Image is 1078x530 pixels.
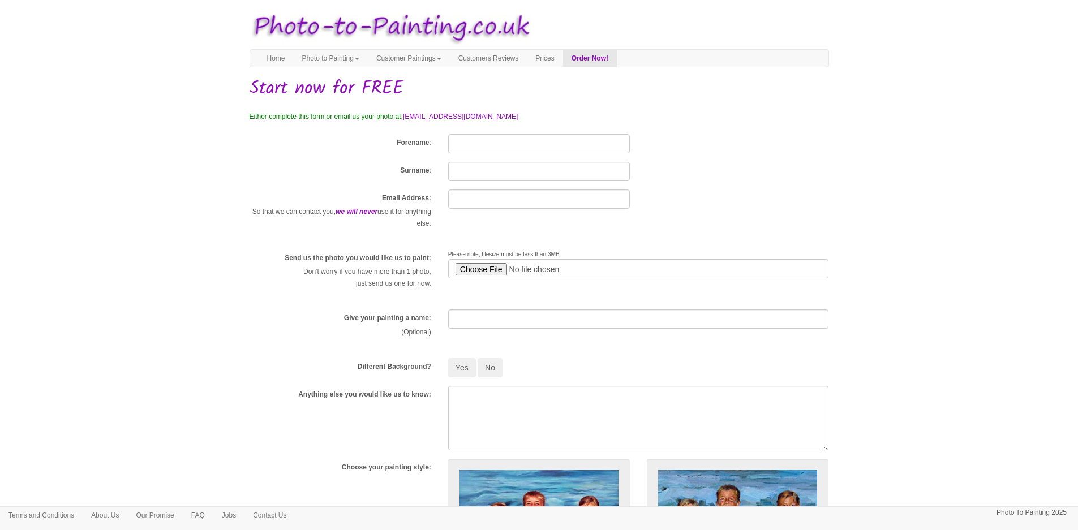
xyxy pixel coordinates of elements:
a: Prices [527,50,562,67]
a: Customers Reviews [450,50,527,67]
a: FAQ [183,507,213,524]
label: Different Background? [358,362,431,372]
a: Customer Paintings [368,50,450,67]
a: Order Now! [563,50,617,67]
label: Surname [400,166,429,175]
label: Send us the photo you would like us to paint: [285,253,431,263]
span: Please note, filesize must be less than 3MB [448,251,560,257]
img: Photo to Painting [244,6,534,49]
label: Email Address: [382,193,431,203]
label: Forename [397,138,429,148]
button: No [478,358,503,377]
a: [EMAIL_ADDRESS][DOMAIN_NAME] [403,113,518,120]
div: : [241,134,440,150]
p: So that we can contact you, use it for anything else. [250,206,431,230]
a: About Us [83,507,127,524]
a: Our Promise [127,507,182,524]
h1: Start now for FREE [250,79,829,98]
a: Jobs [213,507,244,524]
div: : [241,162,440,178]
label: Give your painting a name: [344,313,431,323]
button: Yes [448,358,476,377]
p: Photo To Painting 2025 [997,507,1067,519]
a: Contact Us [244,507,295,524]
span: Either complete this form or email us your photo at: [250,113,403,120]
a: Photo to Painting [294,50,368,67]
label: Anything else you would like us to know: [298,390,431,399]
em: we will never [336,208,377,216]
p: Don't worry if you have more than 1 photo, just send us one for now. [250,266,431,290]
label: Choose your painting style: [342,463,431,472]
p: (Optional) [250,326,431,338]
a: Home [259,50,294,67]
